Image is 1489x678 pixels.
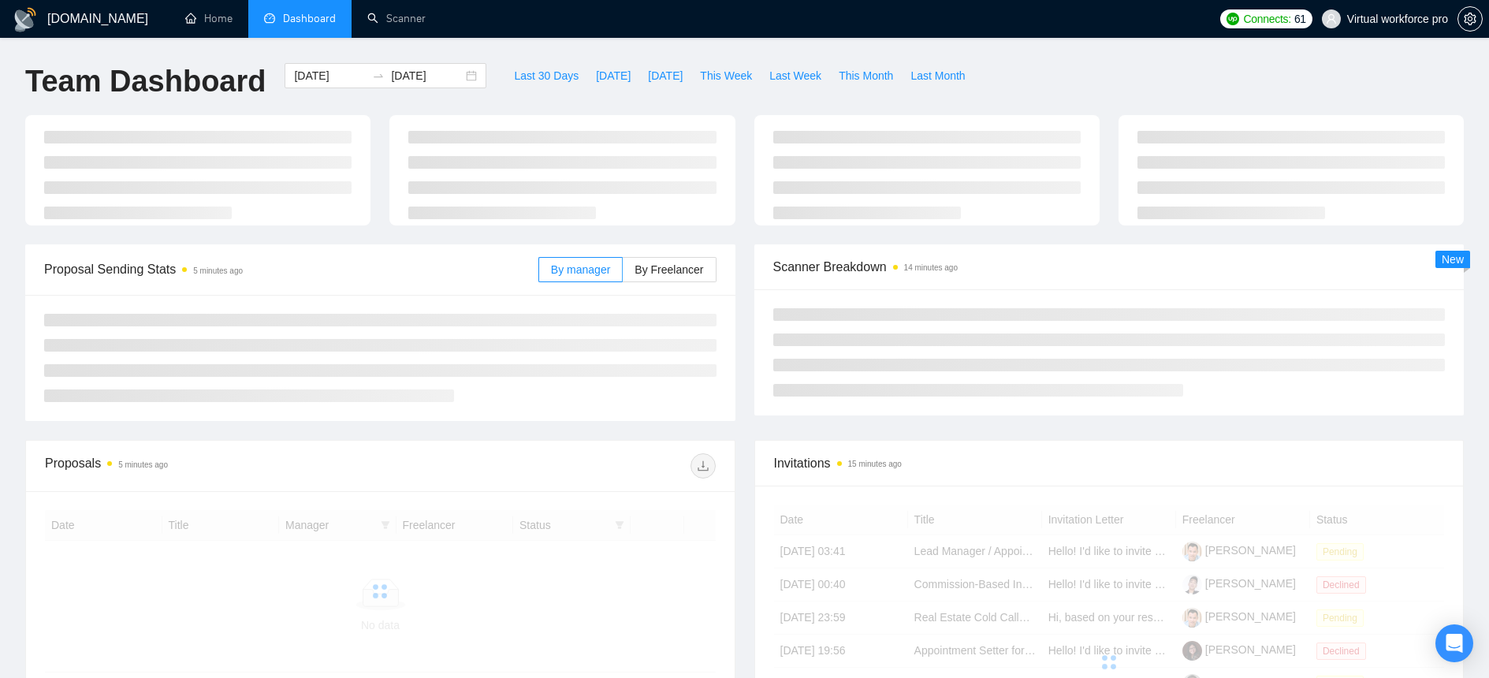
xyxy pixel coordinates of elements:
button: This Month [830,63,902,88]
input: Start date [294,67,366,84]
span: Scanner Breakdown [773,257,1446,277]
input: End date [391,67,463,84]
button: setting [1457,6,1483,32]
span: By Freelancer [635,263,703,276]
span: to [372,69,385,82]
time: 5 minutes ago [193,266,243,275]
span: swap-right [372,69,385,82]
button: Last Week [761,63,830,88]
span: Last Week [769,67,821,84]
div: Proposals [45,453,380,479]
span: setting [1458,13,1482,25]
img: logo [13,7,38,32]
span: Connects: [1244,10,1291,28]
span: This Week [700,67,752,84]
time: 14 minutes ago [904,263,958,272]
span: [DATE] [648,67,683,84]
button: Last 30 Days [505,63,587,88]
h1: Team Dashboard [25,63,266,100]
div: Open Intercom Messenger [1435,624,1473,662]
button: [DATE] [587,63,639,88]
span: Invitations [774,453,1445,473]
time: 15 minutes ago [848,460,902,468]
span: Proposal Sending Stats [44,259,538,279]
img: upwork-logo.png [1227,13,1239,25]
span: This Month [839,67,893,84]
span: [DATE] [596,67,631,84]
span: Last Month [910,67,965,84]
a: homeHome [185,12,233,25]
span: user [1326,13,1337,24]
span: 61 [1294,10,1306,28]
button: This Week [691,63,761,88]
span: Last 30 Days [514,67,579,84]
time: 5 minutes ago [118,460,168,469]
span: New [1442,253,1464,266]
a: searchScanner [367,12,426,25]
span: dashboard [264,13,275,24]
span: Dashboard [283,12,336,25]
span: By manager [551,263,610,276]
button: [DATE] [639,63,691,88]
button: Last Month [902,63,973,88]
a: setting [1457,13,1483,25]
